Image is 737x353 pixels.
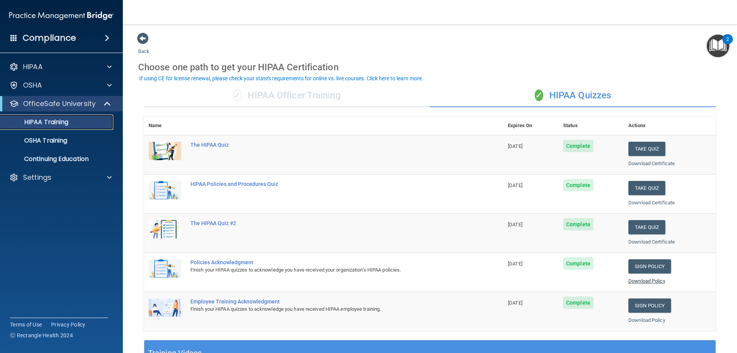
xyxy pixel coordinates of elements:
button: Open Resource Center, 2 new notifications [707,35,729,57]
p: HIPAA Training [5,118,68,126]
a: Sign Policy [628,259,671,273]
button: If using CE for license renewal, please check your state's requirements for online vs. live cours... [138,75,425,82]
a: Back [138,39,149,54]
span: Complete [563,179,593,191]
span: [DATE] [508,182,522,188]
h4: Compliance [23,33,76,43]
p: Settings [23,173,51,182]
span: Complete [563,218,593,230]
button: Take Quiz [628,181,665,195]
div: HIPAA Officer Training [144,84,430,107]
div: HIPAA Policies and Procedures Quiz [190,181,465,187]
span: [DATE] [508,300,522,306]
a: Privacy Policy [51,321,86,328]
button: Take Quiz [628,220,665,234]
span: ✓ [233,89,241,101]
div: Choose one path to get your HIPAA Certification [138,56,722,78]
span: Complete [563,297,593,309]
a: Download Policy [628,317,665,323]
a: OfficeSafe University [9,99,111,108]
div: 2 [726,39,729,49]
div: Employee Training Acknowledgment [190,298,465,305]
th: Expires On [503,116,559,135]
span: [DATE] [508,261,522,267]
span: [DATE] [508,143,522,149]
th: Name [144,116,186,135]
span: [DATE] [508,222,522,227]
p: OfficeSafe University [23,99,96,108]
span: Ⓒ Rectangle Health 2024 [10,331,73,339]
p: Continuing Education [5,155,110,163]
img: PMB logo [9,8,114,23]
a: Download Certificate [628,200,675,206]
a: Download Policy [628,278,665,284]
div: The HIPAA Quiz #2 [190,220,465,226]
p: HIPAA [23,62,43,71]
a: HIPAA [9,62,112,71]
span: ✓ [535,89,543,101]
span: Complete [563,257,593,270]
a: Settings [9,173,112,182]
p: OSHA Training [5,137,67,144]
a: Download Certificate [628,161,675,166]
a: Sign Policy [628,298,671,313]
p: OSHA [23,81,42,90]
div: If using CE for license renewal, please check your state's requirements for online vs. live cours... [139,76,423,81]
div: Policies Acknowledgment [190,259,465,265]
a: Download Certificate [628,239,675,245]
div: Finish your HIPAA quizzes to acknowledge you have received HIPAA employee training. [190,305,465,314]
div: Finish your HIPAA quizzes to acknowledge you have received your organization’s HIPAA policies. [190,265,465,275]
span: Complete [563,140,593,152]
div: HIPAA Quizzes [430,84,716,107]
th: Actions [624,116,716,135]
th: Status [559,116,624,135]
div: The HIPAA Quiz [190,142,465,148]
button: Take Quiz [628,142,665,156]
a: Terms of Use [10,321,42,328]
a: OSHA [9,81,112,90]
